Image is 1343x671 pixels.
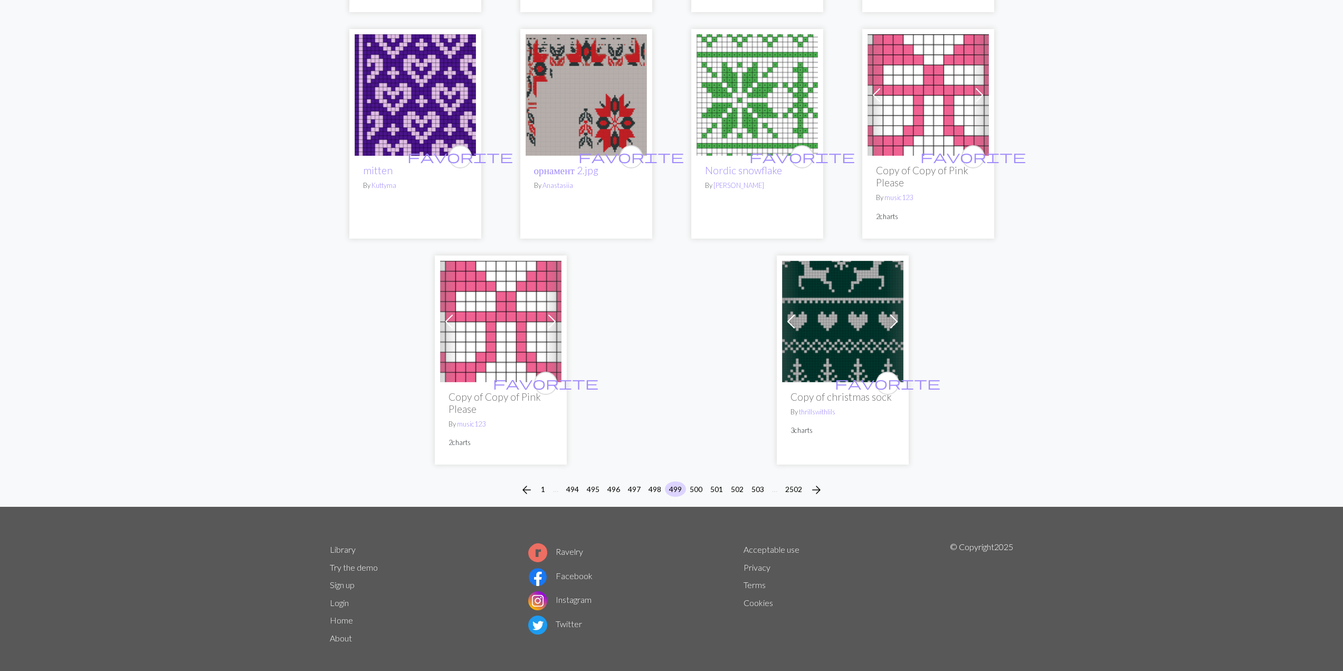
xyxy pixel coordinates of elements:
a: Acceptable use [744,544,799,554]
button: favourite [620,145,643,168]
button: favourite [876,372,899,395]
a: Try the demo [330,562,378,572]
a: mitten [355,89,476,99]
button: 500 [685,481,707,497]
a: thrillswithlils [799,408,835,416]
a: орнамент 2.jpg [534,164,598,176]
a: Library [330,544,356,554]
nav: Page navigation [516,481,827,498]
i: favourite [407,146,513,167]
p: By [363,181,468,191]
a: Terms [744,580,766,590]
a: Anastasiia [542,181,573,190]
a: mitten [363,164,393,176]
i: favourite [835,373,940,394]
p: 3 charts [790,426,895,436]
img: Pink Please [868,34,989,156]
button: 498 [644,481,665,497]
span: favorite [835,375,940,391]
img: Facebook logo [528,568,547,587]
button: 499 [665,481,686,497]
a: [PERSON_NAME] [713,181,764,190]
a: music123 [457,420,485,428]
button: 502 [727,481,748,497]
button: 501 [706,481,727,497]
button: 495 [583,481,604,497]
p: By [876,193,980,203]
span: arrow_back [520,483,533,497]
h2: Copy of Copy of Pink Please [449,391,553,415]
img: орнамент 2.jpg [526,34,647,156]
a: Ravelry [528,546,583,556]
a: орнамент 2.jpg [526,89,647,99]
a: christmas sock [782,315,903,325]
button: favourite [961,145,985,168]
button: Previous [516,481,537,498]
i: Previous [520,484,533,496]
i: favourite [578,146,684,167]
span: favorite [493,375,598,391]
a: Twitter [528,619,582,629]
img: Nordic snowflake [697,34,818,156]
p: By [534,181,639,191]
button: 497 [624,481,645,497]
a: Kuttyma [372,181,396,190]
p: By [790,407,895,417]
a: Home [330,615,353,625]
span: arrow_forward [810,483,823,497]
p: 2 charts [449,438,553,448]
button: Next [806,481,827,498]
a: Pink Please [440,315,561,325]
i: favourite [493,373,598,394]
button: favourite [534,372,557,395]
p: 2 charts [876,212,980,222]
h2: Copy of christmas sock [790,391,895,403]
span: favorite [920,148,1026,165]
a: Privacy [744,562,770,572]
a: Nordic snowflake [697,89,818,99]
img: Twitter logo [528,616,547,635]
span: favorite [749,148,855,165]
img: Pink Please [440,261,561,382]
h2: Copy of Copy of Pink Please [876,164,980,188]
button: 1 [537,481,549,497]
button: 496 [603,481,624,497]
a: Cookies [744,598,773,608]
button: 2502 [781,481,806,497]
a: Facebook [528,571,593,581]
p: By [705,181,809,191]
a: Nordic snowflake [705,164,782,176]
a: About [330,633,352,643]
a: music123 [884,193,913,202]
img: mitten [355,34,476,156]
img: Instagram logo [528,591,547,610]
p: © Copyright 2025 [950,541,1013,647]
a: Pink Please [868,89,989,99]
button: 494 [562,481,583,497]
button: favourite [790,145,814,168]
a: Login [330,598,349,608]
span: favorite [578,148,684,165]
p: By [449,419,553,429]
button: favourite [449,145,472,168]
img: christmas sock [782,261,903,382]
i: favourite [920,146,1026,167]
button: 503 [747,481,768,497]
i: favourite [749,146,855,167]
i: Next [810,484,823,496]
span: favorite [407,148,513,165]
img: Ravelry logo [528,543,547,562]
a: Instagram [528,594,592,604]
a: Sign up [330,580,355,590]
